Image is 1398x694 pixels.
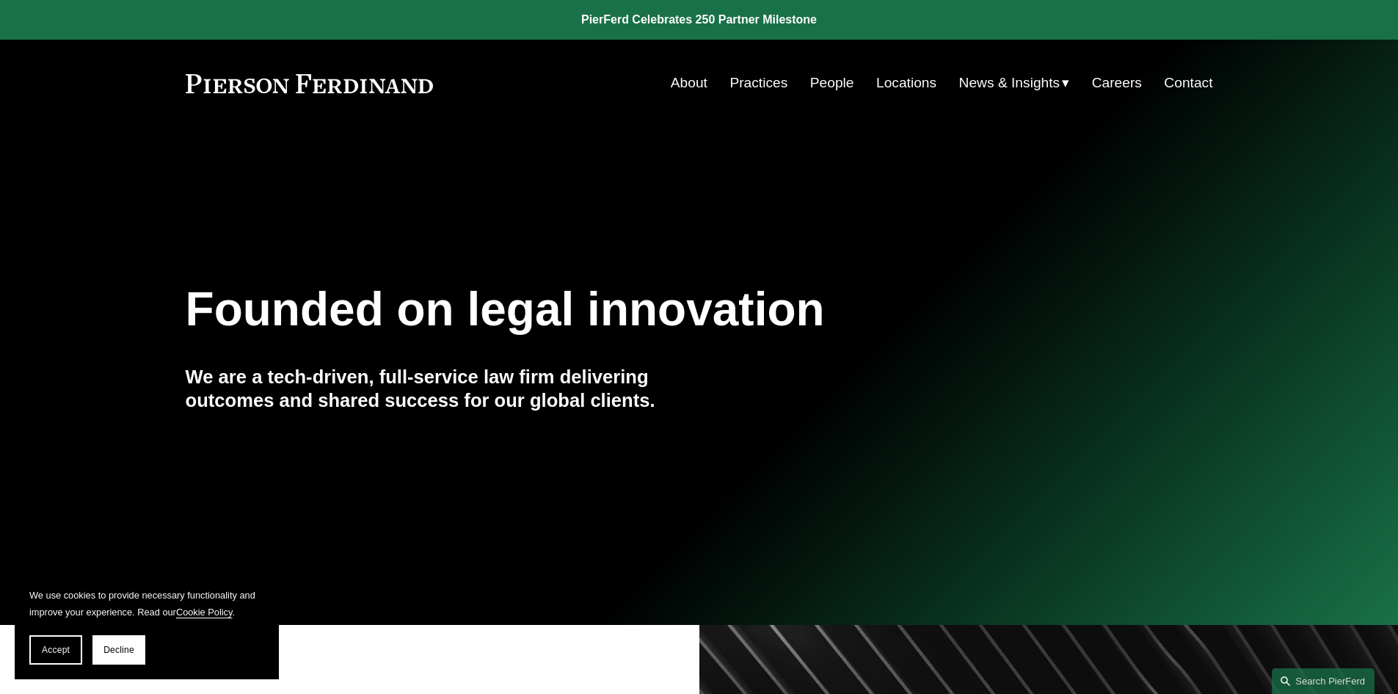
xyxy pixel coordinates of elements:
[729,69,787,97] a: Practices
[186,283,1042,336] h1: Founded on legal innovation
[810,69,854,97] a: People
[15,572,279,679] section: Cookie banner
[186,365,699,413] h4: We are a tech-driven, full-service law firm delivering outcomes and shared success for our global...
[103,645,134,655] span: Decline
[92,635,145,665] button: Decline
[876,69,936,97] a: Locations
[959,71,1060,96] span: News & Insights
[1092,69,1142,97] a: Careers
[1164,69,1212,97] a: Contact
[29,635,82,665] button: Accept
[29,587,264,621] p: We use cookies to provide necessary functionality and improve your experience. Read our .
[1272,668,1375,694] a: Search this site
[959,69,1070,97] a: folder dropdown
[42,645,70,655] span: Accept
[671,69,707,97] a: About
[176,607,233,618] a: Cookie Policy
